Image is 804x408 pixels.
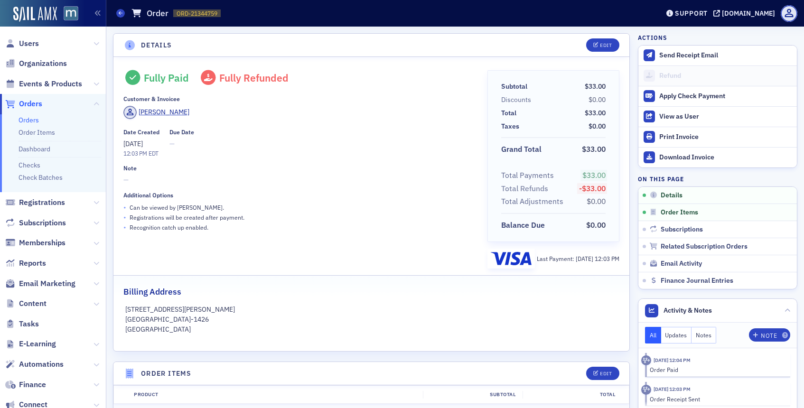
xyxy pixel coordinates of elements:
a: Order Items [19,128,55,137]
img: visa [491,252,532,265]
button: Edit [586,367,619,380]
a: E-Learning [5,339,56,349]
span: $33.00 [585,82,606,91]
div: Apply Check Payment [659,92,792,101]
button: Note [749,328,790,342]
h1: Order [147,8,168,19]
span: — [169,139,194,149]
span: Profile [781,5,797,22]
h2: Billing Address [123,286,181,298]
a: Print Invoice [638,127,797,147]
span: 12:03 PM [595,255,619,262]
span: [DATE] [576,255,595,262]
div: Last Payment: [537,254,619,263]
p: [STREET_ADDRESS][PERSON_NAME] [125,305,618,315]
div: Customer & Invoicee [123,95,180,102]
span: Memberships [19,238,65,248]
div: Activity [641,385,651,395]
div: Discounts [501,95,531,105]
div: [DOMAIN_NAME] [722,9,775,18]
a: Check Batches [19,173,63,182]
span: $33.00 [585,109,606,117]
button: Updates [661,327,692,343]
span: • [123,203,126,213]
span: $0.00 [589,95,606,104]
div: Activity [641,355,651,365]
div: Note [123,165,137,172]
p: Recognition catch up enabled. [130,223,208,232]
span: $0.00 [587,196,606,206]
a: Reports [5,258,46,269]
h4: Details [141,40,172,50]
a: Finance [5,380,46,390]
span: [DATE] [123,139,143,148]
button: Edit [586,38,619,52]
span: Fully Refunded [219,71,289,84]
div: Additional Options [123,192,173,199]
button: Notes [692,327,716,343]
div: Grand Total [501,144,542,155]
span: Discounts [501,95,534,105]
h4: Order Items [141,369,191,379]
span: Subscriptions [661,225,703,234]
a: Subscriptions [5,218,66,228]
span: Finance [19,380,46,390]
h4: On this page [638,175,797,183]
a: Registrations [5,197,65,208]
div: [PERSON_NAME] [139,107,189,117]
span: Finance Journal Entries [661,277,733,285]
span: • [123,213,126,223]
a: Download Invoice [638,147,797,167]
time: 9/30/2025 12:04 PM [654,357,691,363]
div: Balance Due [501,220,545,231]
span: Orders [19,99,42,109]
a: Events & Products [5,79,82,89]
span: Related Subscription Orders [661,242,748,251]
time: 9/30/2025 12:03 PM [654,386,691,392]
a: Orders [5,99,42,109]
span: $0.00 [589,122,606,130]
div: Edit [600,43,612,48]
button: Send Receipt Email [638,46,797,65]
img: SailAMX [13,7,57,22]
span: Order Items [661,208,698,217]
p: [GEOGRAPHIC_DATA] [125,325,618,334]
span: $33.00 [582,170,606,180]
div: Order Paid [650,365,784,374]
span: -$33.00 [579,184,606,193]
a: Users [5,38,39,49]
button: [DOMAIN_NAME] [713,10,778,17]
p: Can be viewed by [PERSON_NAME] . [130,203,224,212]
h4: Actions [638,33,667,42]
span: $0.00 [586,220,606,230]
div: Send Receipt Email [659,51,792,60]
div: Subtotal [501,82,527,92]
p: Registrations will be created after payment. [130,213,244,222]
a: Dashboard [19,145,50,153]
span: E-Learning [19,339,56,349]
a: Content [5,298,47,309]
span: Tasks [19,319,39,329]
span: Grand Total [501,144,545,155]
div: Order Receipt Sent [650,395,784,403]
span: Organizations [19,58,67,69]
a: Tasks [5,319,39,329]
div: Total [523,391,622,399]
div: Product [127,391,423,399]
a: Email Marketing [5,278,75,289]
span: Details [661,191,682,200]
button: All [645,327,661,343]
span: Automations [19,359,64,370]
span: Users [19,38,39,49]
a: Automations [5,359,64,370]
time: 12:03 PM [123,149,147,157]
span: $33.00 [582,144,606,154]
a: Organizations [5,58,67,69]
div: View as User [659,112,792,121]
span: EDT [147,149,159,157]
span: Subscriptions [19,218,66,228]
img: SailAMX [64,6,78,21]
div: Taxes [501,121,519,131]
div: Total Adjustments [501,196,563,207]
